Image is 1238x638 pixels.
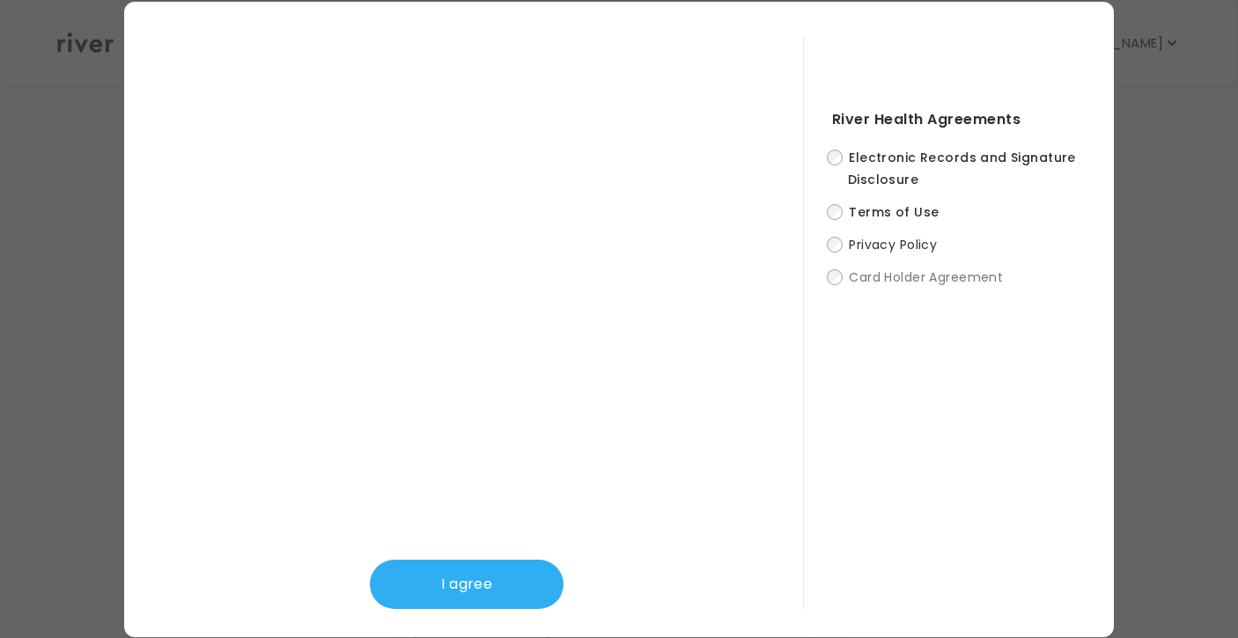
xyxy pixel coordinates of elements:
[370,560,564,609] button: I agree
[849,203,939,221] span: Terms of Use
[159,37,775,532] iframe: Privacy Policy
[849,268,1003,286] span: Card Holder Agreement
[849,236,937,253] span: Privacy Policy
[832,107,1079,132] h4: River Health Agreements
[848,149,1076,188] span: Electronic Records and Signature Disclosure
